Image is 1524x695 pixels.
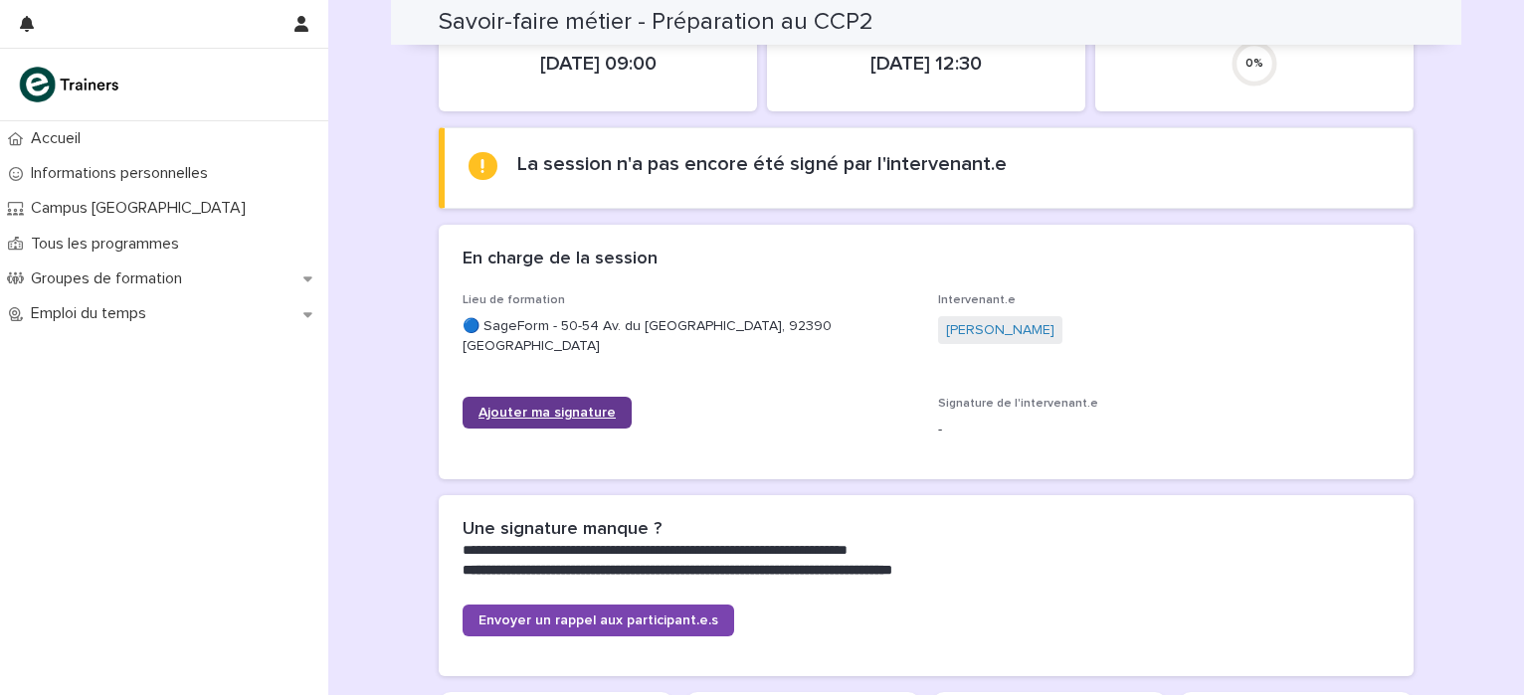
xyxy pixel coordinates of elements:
span: Ajouter ma signature [478,406,616,420]
a: Ajouter ma signature [463,397,632,429]
span: Signature de l'intervenant.e [938,398,1098,410]
p: - [938,420,1390,440]
span: Lieu de formation [463,294,565,306]
h2: La session n'a pas encore été signé par l'intervenant.e [517,152,1007,176]
p: Emploi du temps [23,304,162,323]
div: 0 % [1231,57,1278,71]
span: Envoyer un rappel aux participant.e.s [478,613,718,627]
a: Envoyer un rappel aux participant.e.s [463,605,734,636]
h2: Savoir-faire métier - Préparation au CCP2 [439,8,873,37]
p: Campus [GEOGRAPHIC_DATA] [23,199,262,218]
h2: En charge de la session [463,249,658,270]
p: Accueil [23,129,96,148]
p: Tous les programmes [23,235,195,254]
a: [PERSON_NAME] [946,320,1054,341]
p: [DATE] 12:30 [791,52,1061,76]
img: K0CqGN7SDeD6s4JG8KQk [16,65,125,104]
p: Groupes de formation [23,269,198,288]
p: Informations personnelles [23,164,224,183]
p: [DATE] 09:00 [463,52,733,76]
span: Intervenant.e [938,294,1016,306]
h2: Une signature manque ? [463,519,662,541]
p: 🔵 SageForm - 50-54 Av. du [GEOGRAPHIC_DATA], 92390 [GEOGRAPHIC_DATA] [463,316,914,358]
